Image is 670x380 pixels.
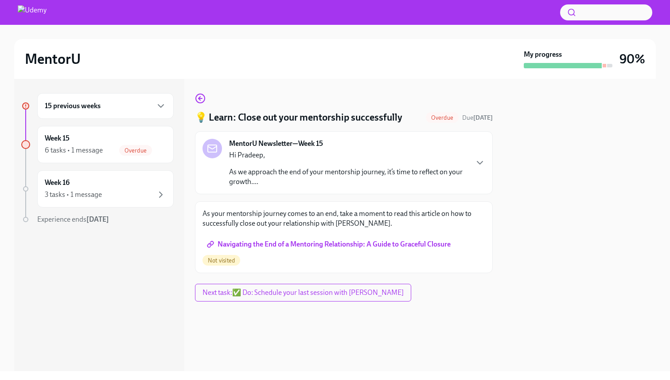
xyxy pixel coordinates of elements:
[45,178,70,188] h6: Week 16
[209,240,451,249] span: Navigating the End of a Mentoring Relationship: A Guide to Graceful Closure
[524,50,562,59] strong: My progress
[426,114,459,121] span: Overdue
[45,190,102,200] div: 3 tasks • 1 message
[229,167,467,187] p: As we approach the end of your mentorship journey, it’s time to reflect on your growth....
[473,114,493,121] strong: [DATE]
[18,5,47,20] img: Udemy
[619,51,645,67] h3: 90%
[21,126,174,163] a: Week 156 tasks • 1 messageOverdue
[203,209,485,228] p: As your mentorship journey comes to an end, take a moment to read this article on how to successf...
[203,257,240,264] span: Not visited
[21,170,174,208] a: Week 163 tasks • 1 message
[45,145,103,155] div: 6 tasks • 1 message
[462,114,493,121] span: Due
[25,50,81,68] h2: MentorU
[37,93,174,119] div: 15 previous weeks
[45,133,70,143] h6: Week 15
[462,114,493,122] span: September 13th, 2025 09:30
[229,150,467,160] p: Hi Pradeep,
[37,215,109,223] span: Experience ends
[195,284,411,302] button: Next task:✅ Do: Schedule your last session with [PERSON_NAME]
[45,101,101,111] h6: 15 previous weeks
[203,288,404,297] span: Next task : ✅ Do: Schedule your last session with [PERSON_NAME]
[203,235,457,253] a: Navigating the End of a Mentoring Relationship: A Guide to Graceful Closure
[119,147,152,154] span: Overdue
[229,139,323,149] strong: MentorU Newsletter—Week 15
[195,111,402,124] h4: 💡 Learn: Close out your mentorship successfully
[86,215,109,223] strong: [DATE]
